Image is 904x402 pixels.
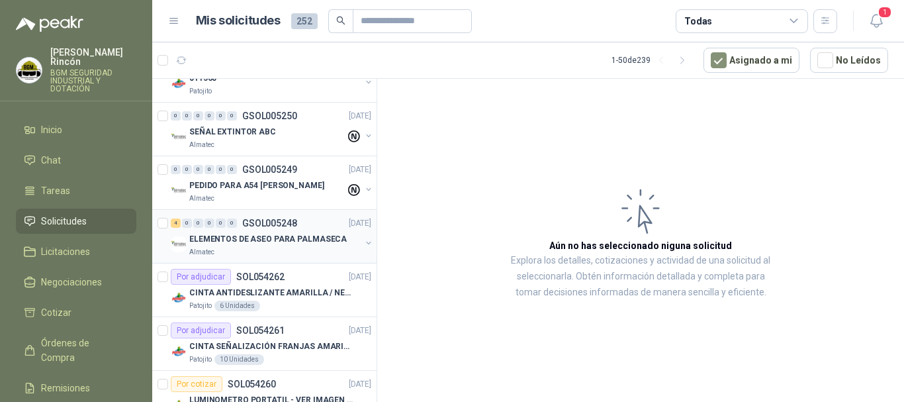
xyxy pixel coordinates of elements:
a: Chat [16,148,136,173]
a: Licitaciones [16,239,136,264]
a: Tareas [16,178,136,203]
img: Company Logo [171,290,187,306]
span: Chat [41,153,61,168]
p: [DATE] [349,378,371,391]
button: No Leídos [810,48,888,73]
p: Almatec [189,193,214,204]
img: Company Logo [171,344,187,360]
p: CINTA SEÑALIZACIÓN FRANJAS AMARILLAS NEGRA [189,340,354,353]
img: Company Logo [171,129,187,145]
p: GSOL005249 [242,165,297,174]
p: [DATE] [349,217,371,230]
div: 0 [204,219,214,228]
p: ELEMENTOS DE ASEO PARA PALMASECA [189,233,347,246]
div: 0 [216,111,226,121]
a: Negociaciones [16,270,136,295]
div: 0 [227,165,237,174]
p: [PERSON_NAME] Rincón [50,48,136,66]
p: [DATE] [349,110,371,123]
div: 0 [216,165,226,174]
button: Asignado a mi [703,48,799,73]
span: Cotizar [41,305,71,320]
span: Inicio [41,123,62,137]
span: Negociaciones [41,275,102,289]
p: SEÑAL EXTINTOR ABC [189,126,276,138]
p: Almatec [189,140,214,150]
a: Remisiones [16,376,136,401]
a: Inicio [16,117,136,142]
img: Logo peakr [16,16,83,32]
a: 4 0 0 0 0 0 GSOL005248[DATE] Company LogoELEMENTOS DE ASEO PARA PALMASECAAlmatec [171,215,374,258]
span: Licitaciones [41,244,90,259]
div: Por adjudicar [171,323,231,338]
p: CINTA ANTIDESLIZANTE AMARILLA / NEGRA [189,287,354,299]
span: 252 [291,13,318,29]
div: Todas [684,14,712,28]
div: Por cotizar [171,376,222,392]
span: Tareas [41,183,70,198]
div: 0 [182,165,192,174]
img: Company Logo [17,58,42,83]
div: 0 [204,165,214,174]
img: Company Logo [171,75,187,91]
img: Company Logo [171,183,187,199]
div: 0 [193,219,203,228]
p: [DATE] [349,325,371,337]
div: 1 - 50 de 239 [611,50,693,71]
a: Por adjudicarSOL054261[DATE] Company LogoCINTA SEÑALIZACIÓN FRANJAS AMARILLAS NEGRAPatojito10 Uni... [152,317,377,371]
div: 6 Unidades [214,301,260,311]
div: 0 [193,165,203,174]
div: 0 [182,219,192,228]
div: 0 [216,219,226,228]
p: BGM SEGURIDAD INDUSTRIAL Y DOTACIÓN [50,69,136,93]
span: Órdenes de Compra [41,336,124,365]
div: 4 [171,219,181,228]
span: Remisiones [41,381,90,395]
button: 1 [864,9,888,33]
h3: Aún no has seleccionado niguna solicitud [549,238,732,253]
div: 0 [193,111,203,121]
a: 0 0 0 0 0 0 GSOL005249[DATE] Company LogoPEDIDO PARA A54 [PERSON_NAME]Almatec [171,162,374,204]
p: PEDIDO PARA A54 [PERSON_NAME] [189,179,324,192]
p: Explora los detalles, cotizaciones y actividad de una solicitud al seleccionarla. Obtén informaci... [510,253,772,301]
img: Company Logo [171,236,187,252]
p: Patojito [189,86,212,97]
div: 0 [171,165,181,174]
p: SOL054261 [236,326,285,335]
span: search [336,16,345,25]
div: 0 [182,111,192,121]
p: GSOL005248 [242,219,297,228]
a: Órdenes de Compra [16,330,136,370]
a: 0 0 0 0 0 0 GSOL005250[DATE] Company LogoSEÑAL EXTINTOR ABCAlmatec [171,108,374,150]
p: SOL054262 [236,272,285,281]
p: [DATE] [349,164,371,176]
div: 10 Unidades [214,354,264,365]
p: Patojito [189,354,212,365]
span: Solicitudes [41,214,87,228]
div: 0 [171,111,181,121]
p: GSOL005250 [242,111,297,121]
h1: Mis solicitudes [196,11,281,30]
a: Solicitudes [16,209,136,234]
span: 1 [878,6,892,19]
a: Por adjudicarSOL054262[DATE] Company LogoCINTA ANTIDESLIZANTE AMARILLA / NEGRAPatojito6 Unidades [152,264,377,317]
div: 0 [227,219,237,228]
p: [DATE] [349,271,371,283]
div: Por adjudicar [171,269,231,285]
p: Patojito [189,301,212,311]
a: Cotizar [16,300,136,325]
div: 0 [204,111,214,121]
div: 0 [227,111,237,121]
p: SOL054260 [228,379,276,389]
p: Almatec [189,247,214,258]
